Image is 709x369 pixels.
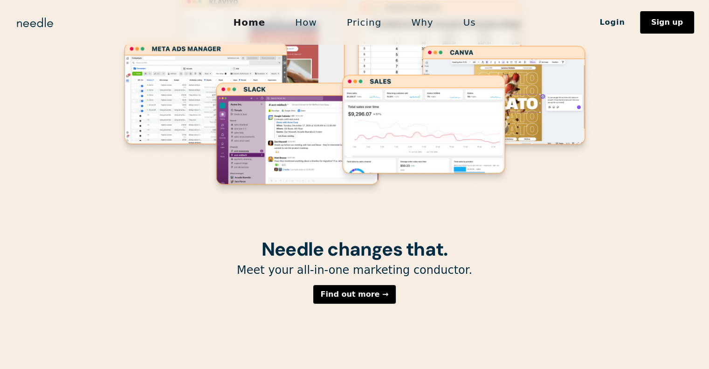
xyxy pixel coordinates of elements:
a: Home [218,13,280,32]
a: Login [585,14,640,30]
a: Us [448,13,491,32]
strong: Needle changes that. [262,237,447,261]
div: Find out more → [321,291,389,298]
a: Why [396,13,448,32]
p: Meet your all-in-one marketing conductor. [117,263,592,278]
a: Pricing [332,13,396,32]
a: How [280,13,332,32]
div: Sign up [651,19,683,26]
a: Find out more → [313,285,396,304]
a: Sign up [640,11,694,34]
